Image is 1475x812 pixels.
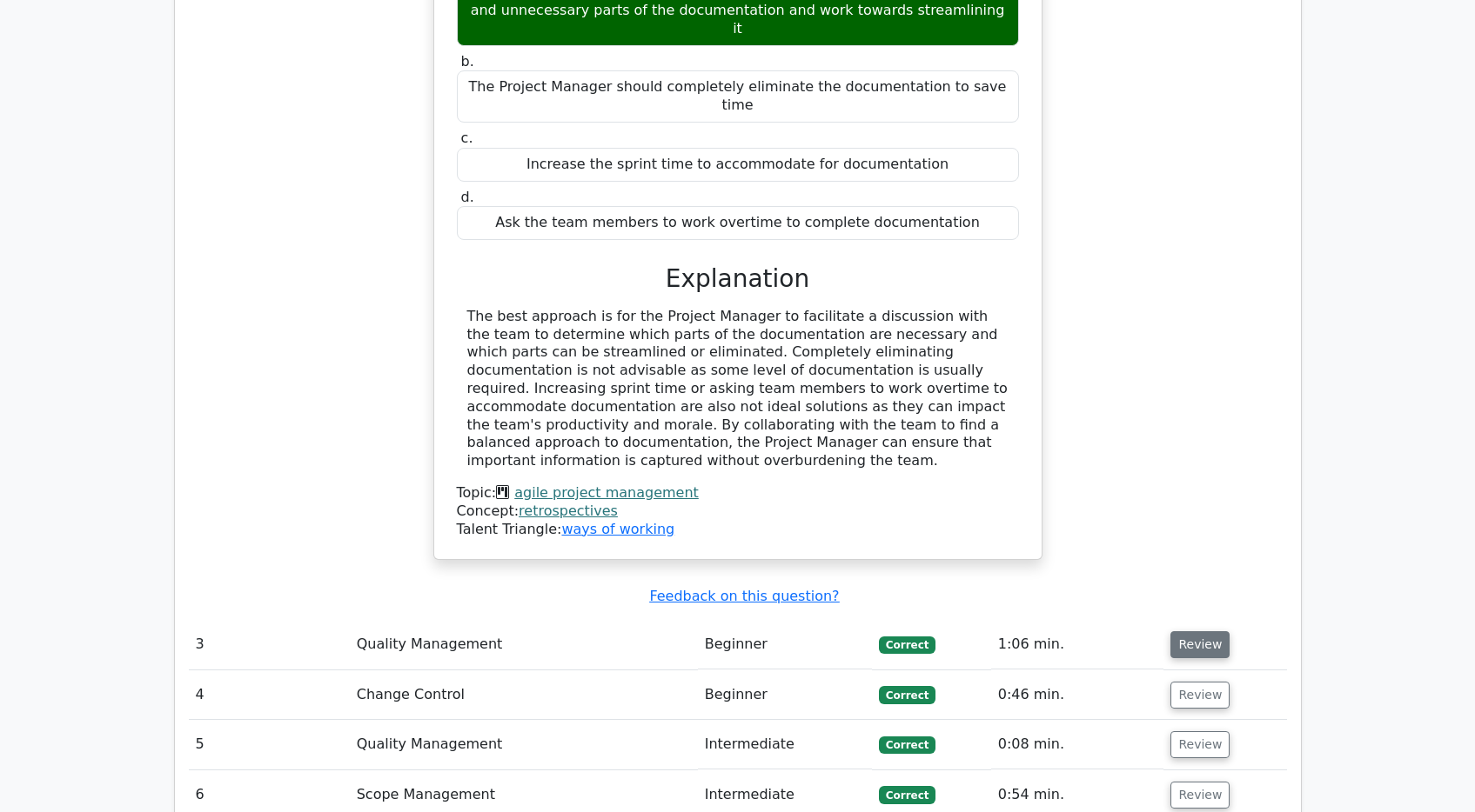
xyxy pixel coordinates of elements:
[457,484,1019,538] div: Talent Triangle:
[461,189,474,205] span: d.
[350,670,698,720] td: Change Control
[189,720,350,769] td: 5
[189,620,350,669] td: 3
[879,686,935,703] span: Correct
[189,670,350,720] td: 4
[561,521,674,537] a: ways of working
[457,484,1019,503] div: Topic:
[467,308,1009,470] div: The best approach is for the Project Manager to facilitate a discussion with the team to determin...
[519,503,618,519] a: retrospectives
[514,484,699,501] a: agile project management
[1170,782,1230,809] button: Review
[350,720,698,769] td: Quality Management
[467,264,1009,294] h3: Explanation
[1170,731,1230,758] button: Review
[457,70,1019,123] div: The Project Manager should completely eliminate the documentation to save time
[1170,631,1230,658] button: Review
[991,720,1164,769] td: 0:08 min.
[991,670,1164,720] td: 0:46 min.
[649,588,839,604] a: Feedback on this question?
[879,736,935,754] span: Correct
[461,130,473,146] span: c.
[457,148,1019,182] div: Increase the sprint time to accommodate for documentation
[457,503,1019,521] div: Concept:
[879,636,935,654] span: Correct
[350,620,698,669] td: Quality Management
[698,670,872,720] td: Beginner
[698,620,872,669] td: Beginner
[991,620,1164,669] td: 1:06 min.
[1170,682,1230,709] button: Review
[698,720,872,769] td: Intermediate
[457,206,1019,240] div: Ask the team members to work overtime to complete documentation
[879,786,935,803] span: Correct
[461,53,474,70] span: b.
